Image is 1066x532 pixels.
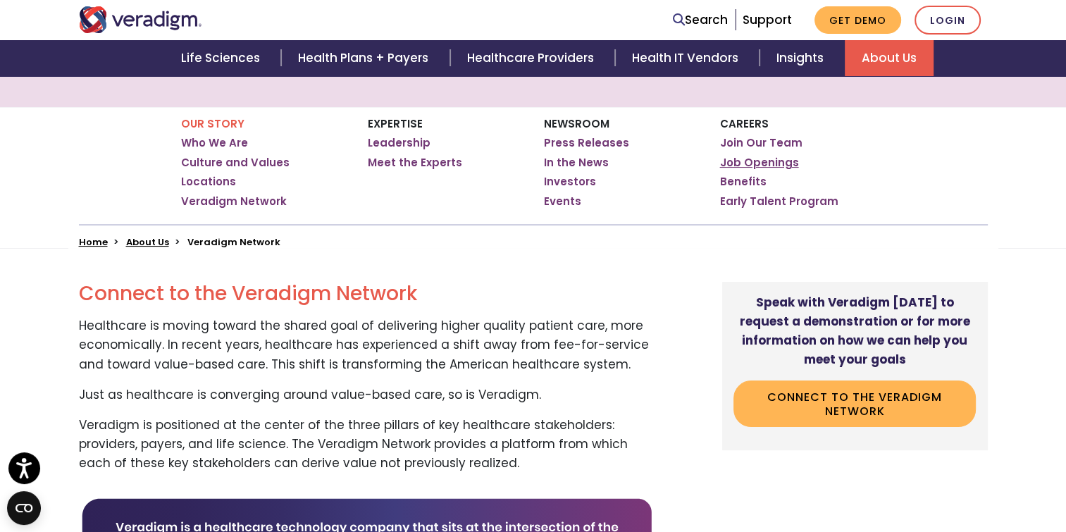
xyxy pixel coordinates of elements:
[544,156,609,170] a: In the News
[79,282,655,306] h2: Connect to the Veradigm Network
[733,381,977,426] a: Connect to the Veradigm Network
[544,175,596,189] a: Investors
[615,40,760,76] a: Health IT Vendors
[720,156,799,170] a: Job Openings
[720,175,767,189] a: Benefits
[739,294,969,369] strong: Speak with Veradigm [DATE] to request a demonstration or for more information on how we can help ...
[7,491,41,525] button: Open CMP widget
[673,11,728,30] a: Search
[79,316,655,374] p: Healthcare is moving toward the shared goal of delivering higher quality patient care, more econo...
[164,40,281,76] a: Life Sciences
[181,175,236,189] a: Locations
[79,385,655,404] p: Just as healthcare is converging around value-based care, so is Veradigm.
[720,136,802,150] a: Join Our Team
[281,40,450,76] a: Health Plans + Payers
[544,194,581,209] a: Events
[450,40,615,76] a: Healthcare Providers
[915,6,981,35] a: Login
[743,11,792,28] a: Support
[79,235,108,249] a: Home
[544,136,629,150] a: Press Releases
[760,40,845,76] a: Insights
[181,136,248,150] a: Who We Are
[181,156,290,170] a: Culture and Values
[181,194,287,209] a: Veradigm Network
[368,156,462,170] a: Meet the Experts
[720,194,838,209] a: Early Talent Program
[79,6,202,33] img: Veradigm logo
[368,136,430,150] a: Leadership
[845,40,934,76] a: About Us
[126,235,169,249] a: About Us
[79,416,655,474] p: Veradigm is positioned at the center of the three pillars of key healthcare stakeholders: provide...
[814,6,901,34] a: Get Demo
